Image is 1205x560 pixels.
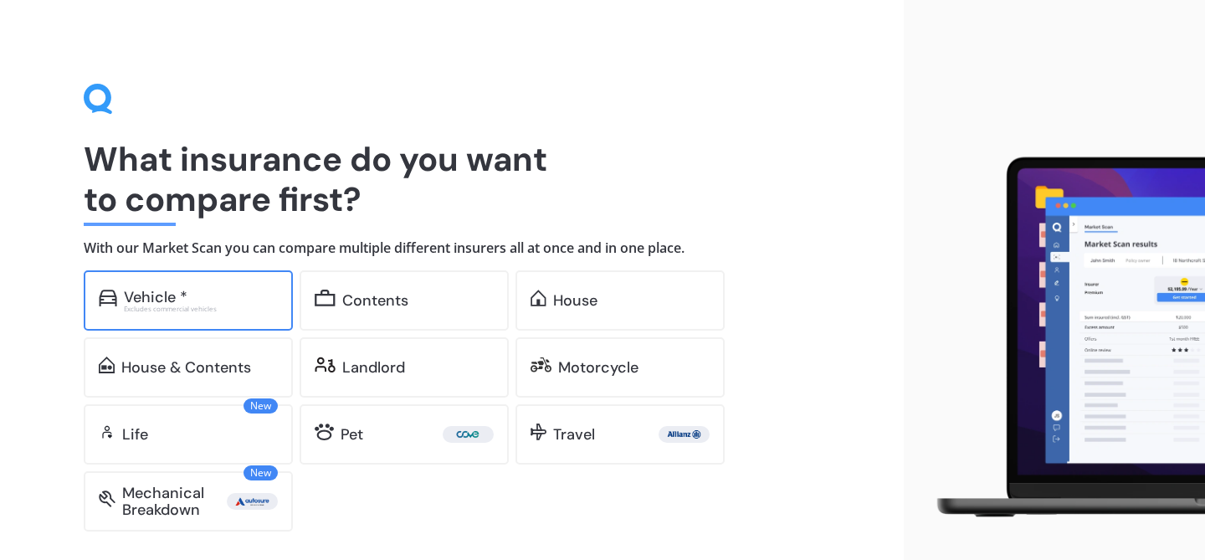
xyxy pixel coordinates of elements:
img: car.f15378c7a67c060ca3f3.svg [99,290,117,306]
img: content.01f40a52572271636b6f.svg [315,290,336,306]
a: Pet [300,404,509,465]
img: mbi.6615ef239df2212c2848.svg [99,491,115,507]
div: Contents [342,292,408,309]
img: landlord.470ea2398dcb263567d0.svg [315,357,336,373]
img: life.f720d6a2d7cdcd3ad642.svg [99,424,115,440]
div: Mechanical Breakdown [122,485,227,518]
img: motorbike.c49f395e5a6966510904.svg [531,357,551,373]
img: travel.bdda8d6aa9c3f12c5fe2.svg [531,424,546,440]
div: Travel [553,426,595,443]
img: home.91c183c226a05b4dc763.svg [531,290,546,306]
img: home-and-contents.b802091223b8502ef2dd.svg [99,357,115,373]
img: Allianz.webp [662,426,706,443]
div: Vehicle * [124,289,187,306]
div: Life [122,426,148,443]
img: Cove.webp [446,426,490,443]
div: Pet [341,426,363,443]
img: Autosure.webp [230,493,274,510]
div: House [553,292,597,309]
div: Landlord [342,359,405,376]
div: Motorcycle [558,359,638,376]
h4: With our Market Scan you can compare multiple different insurers all at once and in one place. [84,239,820,257]
span: New [244,465,278,480]
img: laptop.webp [917,149,1205,527]
h1: What insurance do you want to compare first? [84,139,820,219]
div: House & Contents [121,359,251,376]
img: pet.71f96884985775575a0d.svg [315,424,334,440]
div: Excludes commercial vehicles [124,306,278,312]
span: New [244,398,278,414]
